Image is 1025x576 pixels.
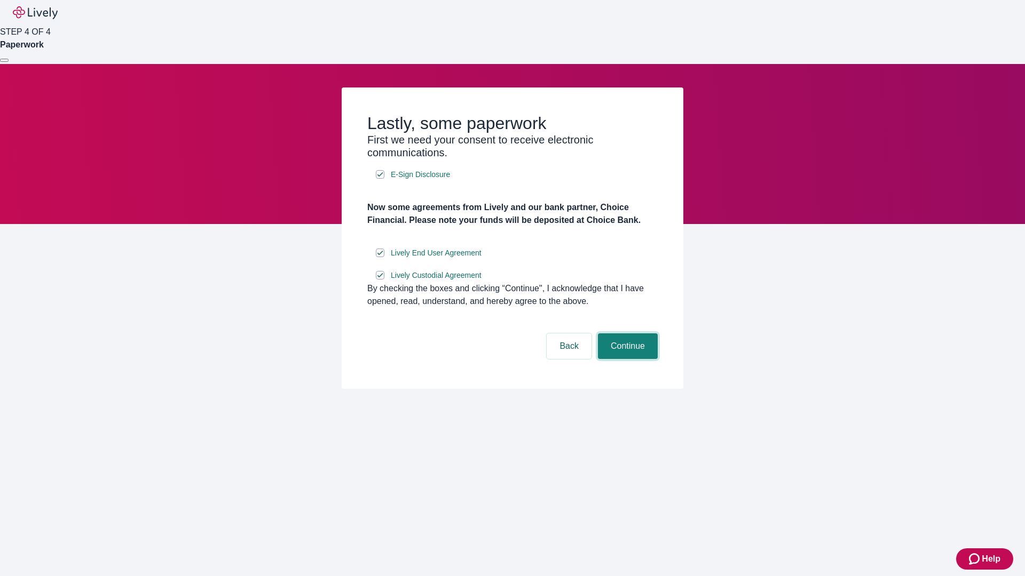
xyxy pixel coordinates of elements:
div: By checking the boxes and clicking “Continue", I acknowledge that I have opened, read, understand... [367,282,658,308]
a: e-sign disclosure document [389,269,484,282]
svg: Zendesk support icon [969,553,982,565]
span: Lively End User Agreement [391,247,482,259]
span: Lively Custodial Agreement [391,270,482,281]
h2: Lastly, some paperwork [367,113,658,133]
h3: First we need your consent to receive electronic communications. [367,133,658,159]
span: E-Sign Disclosure [391,169,450,180]
a: e-sign disclosure document [389,168,452,181]
span: Help [982,553,1000,565]
button: Continue [598,333,658,359]
button: Back [547,333,592,359]
h4: Now some agreements from Lively and our bank partner, Choice Financial. Please note your funds wi... [367,201,658,227]
a: e-sign disclosure document [389,246,484,260]
img: Lively [13,6,58,19]
button: Zendesk support iconHelp [956,548,1013,570]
